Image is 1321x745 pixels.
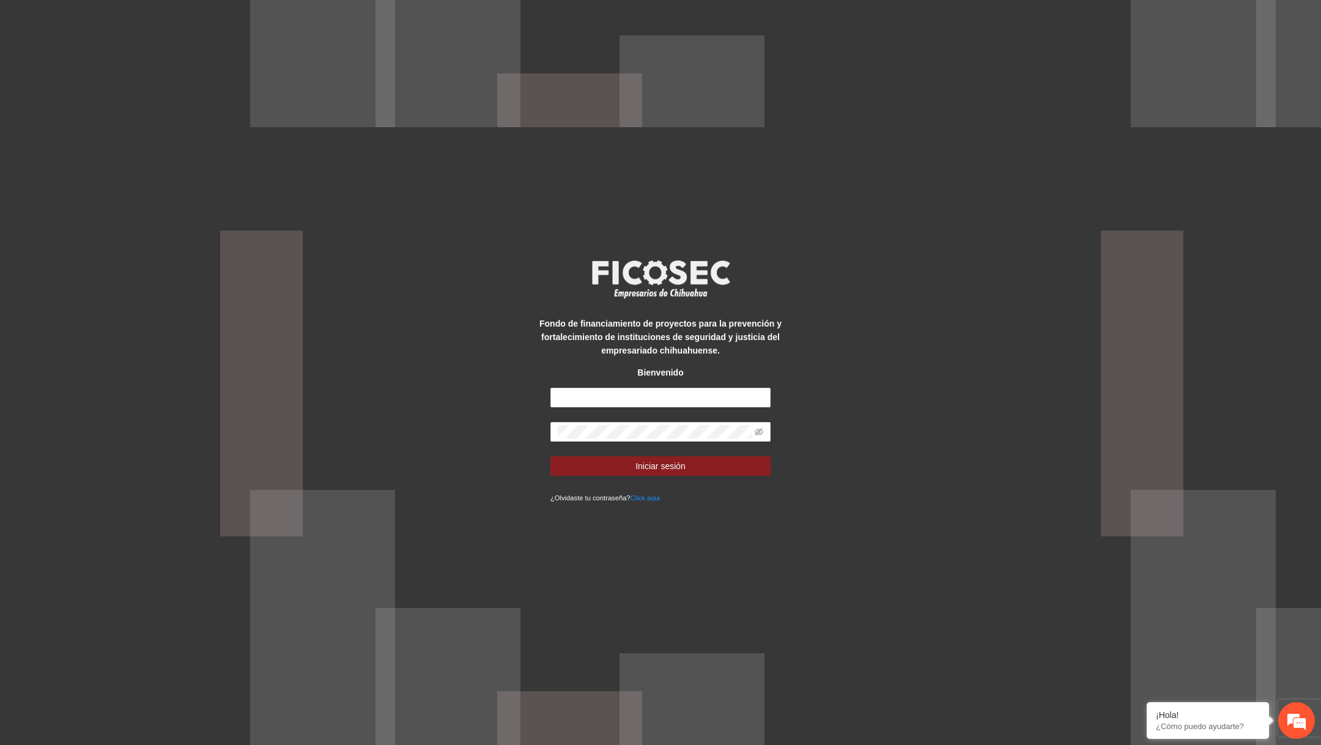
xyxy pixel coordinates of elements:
span: eye-invisible [755,428,763,436]
p: ¿Cómo puedo ayudarte? [1156,722,1260,731]
strong: Bienvenido [637,368,683,377]
a: Click aqui [631,494,660,502]
div: ¡Hola! [1156,710,1260,720]
small: ¿Olvidaste tu contraseña? [550,494,660,502]
strong: Fondo de financiamiento de proyectos para la prevención y fortalecimiento de instituciones de seg... [539,319,782,355]
button: Iniciar sesión [550,456,771,476]
span: Iniciar sesión [635,459,686,473]
img: logo [584,256,737,302]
